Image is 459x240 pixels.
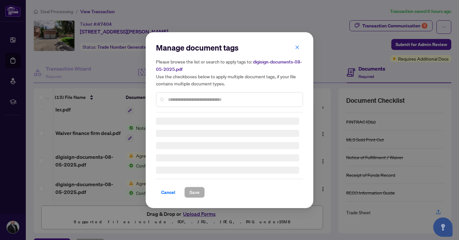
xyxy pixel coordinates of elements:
[156,58,303,87] h5: Please browse the list or search to apply tags to: Use the checkboxes below to apply multiple doc...
[295,45,299,49] span: close
[433,217,453,237] button: Open asap
[161,187,175,197] span: Cancel
[156,59,302,72] span: digisign-documents-08-05-2025.pdf
[184,187,205,198] button: Save
[156,187,181,198] button: Cancel
[156,43,303,53] h2: Manage document tags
